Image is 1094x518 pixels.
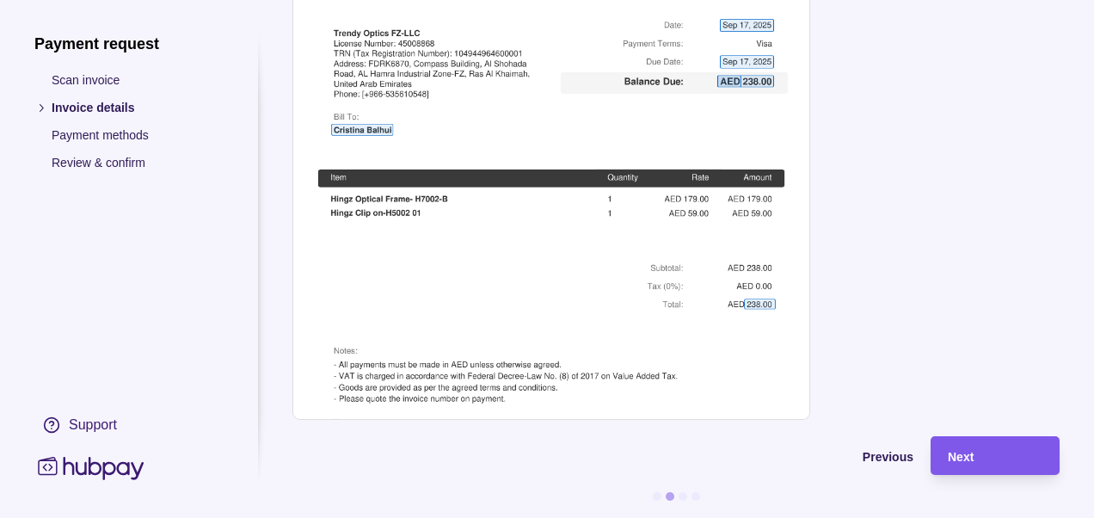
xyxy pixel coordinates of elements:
[52,153,224,172] p: Review & confirm
[931,436,1060,475] button: Next
[863,450,913,464] span: Previous
[52,98,224,117] p: Invoice details
[69,416,117,435] div: Support
[34,34,224,53] h1: Payment request
[293,436,913,475] button: Previous
[948,450,974,464] span: Next
[34,407,224,443] a: Support
[52,126,224,145] p: Payment methods
[52,71,224,89] p: Scan invoice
